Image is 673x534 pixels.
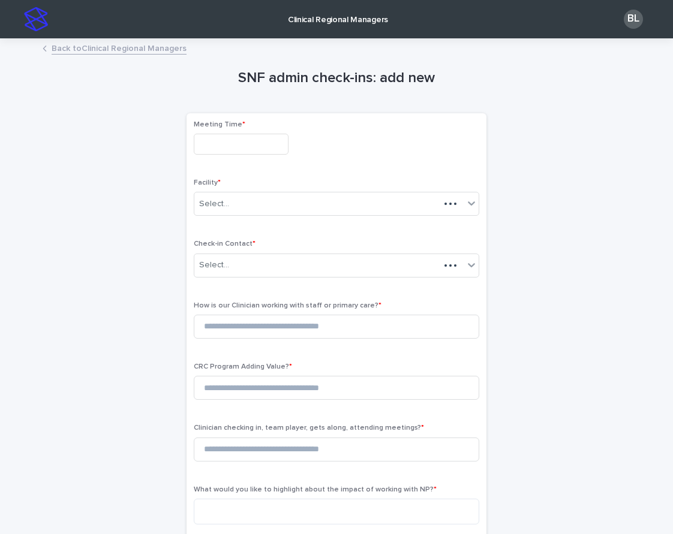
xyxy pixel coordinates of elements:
span: How is our Clinician working with staff or primary care? [194,302,381,309]
h1: SNF admin check-ins: add new [187,70,486,87]
div: Select... [199,198,229,210]
div: Select... [199,259,229,271]
span: Facility [194,179,221,186]
a: Back toClinical Regional Managers [52,41,187,55]
div: BL [624,10,643,29]
span: What would you like to highlight about the impact of working with NP? [194,486,437,493]
span: Meeting Time [194,121,245,128]
span: Clinician checking in, team player, gets along, attending meetings? [194,424,424,432]
img: stacker-logo-s-only.png [24,7,48,31]
span: CRC Program Adding Value? [194,363,292,370]
span: Check-in Contact [194,240,256,248]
